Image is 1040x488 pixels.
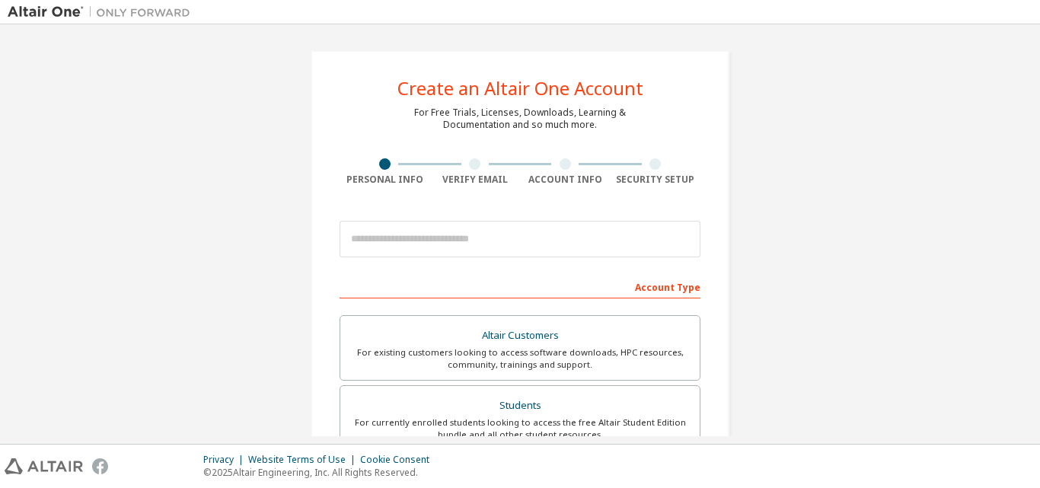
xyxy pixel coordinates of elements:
img: altair_logo.svg [5,458,83,474]
div: For currently enrolled students looking to access the free Altair Student Edition bundle and all ... [349,416,691,441]
div: Students [349,395,691,416]
div: Personal Info [340,174,430,186]
div: Verify Email [430,174,521,186]
p: © 2025 Altair Engineering, Inc. All Rights Reserved. [203,466,439,479]
div: Account Info [520,174,611,186]
div: Create an Altair One Account [397,79,643,97]
div: Altair Customers [349,325,691,346]
div: Privacy [203,454,248,466]
img: Altair One [8,5,198,20]
div: For existing customers looking to access software downloads, HPC resources, community, trainings ... [349,346,691,371]
div: Account Type [340,274,700,298]
div: Cookie Consent [360,454,439,466]
div: Security Setup [611,174,701,186]
div: For Free Trials, Licenses, Downloads, Learning & Documentation and so much more. [414,107,626,131]
img: facebook.svg [92,458,108,474]
div: Website Terms of Use [248,454,360,466]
